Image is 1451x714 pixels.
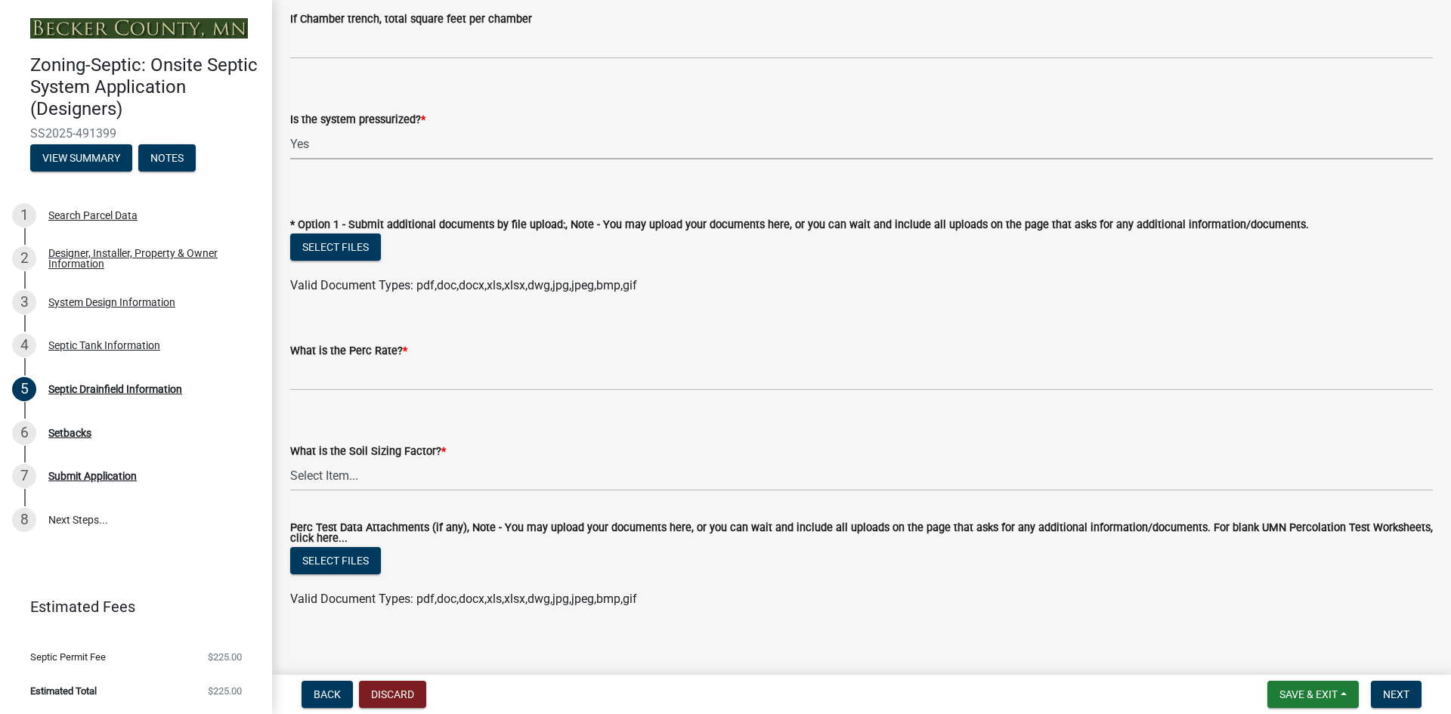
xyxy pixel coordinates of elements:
div: Septic Tank Information [48,340,160,351]
button: Select files [290,233,381,261]
div: Search Parcel Data [48,210,138,221]
button: Discard [359,681,426,708]
label: If Chamber trench, total square feet per chamber [290,14,532,25]
a: Estimated Fees [12,592,248,622]
label: What is the Soil Sizing Factor? [290,447,446,457]
label: What is the Perc Rate? [290,346,407,357]
div: Setbacks [48,428,91,438]
div: 2 [12,246,36,270]
span: Back [314,688,341,700]
span: $225.00 [208,652,242,662]
div: 3 [12,290,36,314]
div: Submit Application [48,471,137,481]
button: Next [1371,681,1422,708]
button: View Summary [30,144,132,172]
button: Select files [290,547,381,574]
div: Septic Drainfield Information [48,384,182,394]
wm-modal-confirm: Summary [30,153,132,165]
span: SS2025-491399 [30,126,242,141]
div: 8 [12,508,36,532]
div: 4 [12,333,36,357]
span: Septic Permit Fee [30,652,106,662]
h4: Zoning-Septic: Onsite Septic System Application (Designers) [30,54,260,119]
wm-modal-confirm: Notes [138,153,196,165]
button: Save & Exit [1267,681,1359,708]
label: Is the system pressurized? [290,115,425,125]
div: 5 [12,377,36,401]
div: 6 [12,421,36,445]
img: Becker County, Minnesota [30,18,248,39]
span: $225.00 [208,686,242,696]
button: Notes [138,144,196,172]
button: Back [302,681,353,708]
label: Perc Test Data Attachments (if any), Note - You may upload your documents here, or you can wait a... [290,523,1433,545]
label: * Option 1 - Submit additional documents by file upload:, Note - You may upload your documents he... [290,220,1309,230]
span: Valid Document Types: pdf,doc,docx,xls,xlsx,dwg,jpg,jpeg,bmp,gif [290,278,637,292]
span: Next [1383,688,1409,700]
div: 1 [12,203,36,227]
div: System Design Information [48,297,175,308]
span: Save & Exit [1279,688,1338,700]
div: 7 [12,464,36,488]
span: Estimated Total [30,686,97,696]
div: Designer, Installer, Property & Owner Information [48,248,248,269]
span: Valid Document Types: pdf,doc,docx,xls,xlsx,dwg,jpg,jpeg,bmp,gif [290,592,637,606]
